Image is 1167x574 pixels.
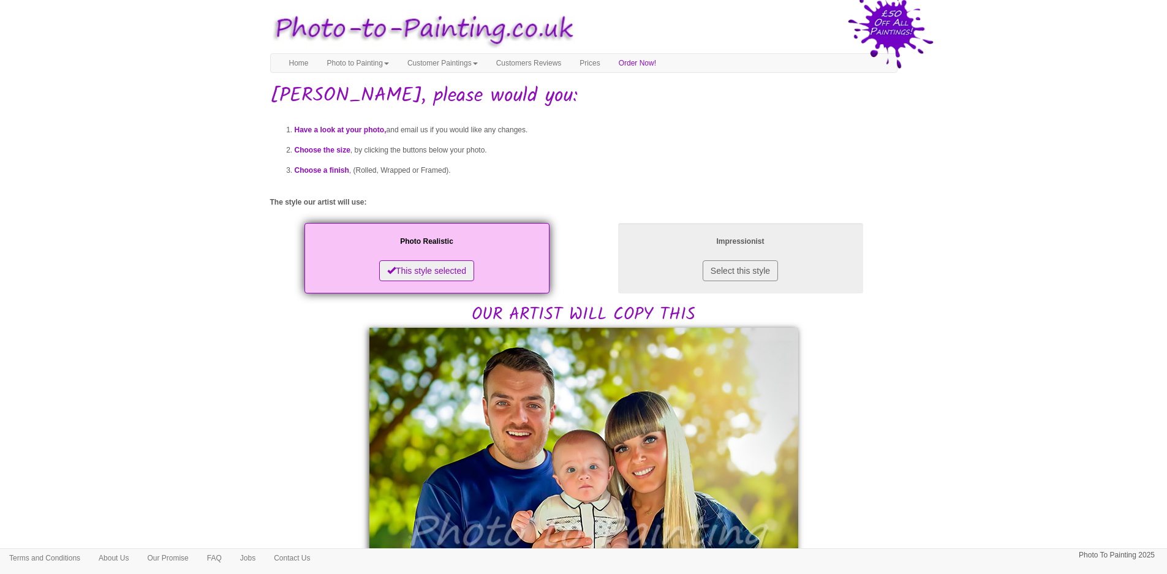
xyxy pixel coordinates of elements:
a: Order Now! [610,54,665,72]
p: Photo Realistic [317,235,537,248]
a: Customer Paintings [398,54,487,72]
span: Choose the size [295,146,350,154]
a: Prices [570,54,609,72]
h2: OUR ARTIST WILL COPY THIS [270,220,897,325]
h1: [PERSON_NAME], please would you: [270,85,897,107]
li: , (Rolled, Wrapped or Framed). [295,160,897,181]
a: Our Promise [138,549,197,567]
span: Choose a finish [295,166,349,175]
a: Contact Us [265,549,319,567]
label: The style our artist will use: [270,197,367,208]
li: , by clicking the buttons below your photo. [295,140,897,160]
span: Have a look at your photo, [295,126,387,134]
img: Photo to Painting [264,6,578,53]
li: and email us if you would like any changes. [295,120,897,140]
a: Customers Reviews [487,54,571,72]
p: Photo To Painting 2025 [1079,549,1155,562]
a: Photo to Painting [318,54,398,72]
button: This style selected [379,260,474,281]
p: Impressionist [630,235,851,248]
a: Home [280,54,318,72]
button: Select this style [703,260,778,281]
a: About Us [89,549,138,567]
a: FAQ [198,549,231,567]
a: Jobs [231,549,265,567]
